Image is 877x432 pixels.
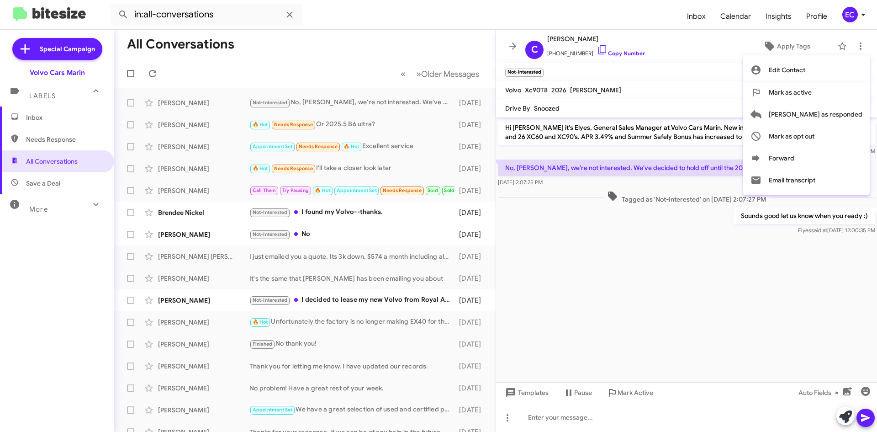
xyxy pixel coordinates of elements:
[743,147,870,169] button: Forward
[743,169,870,191] button: Email transcript
[769,81,812,103] span: Mark as active
[769,59,805,81] span: Edit Contact
[769,103,862,125] span: [PERSON_NAME] as responded
[769,125,814,147] span: Mark as opt out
